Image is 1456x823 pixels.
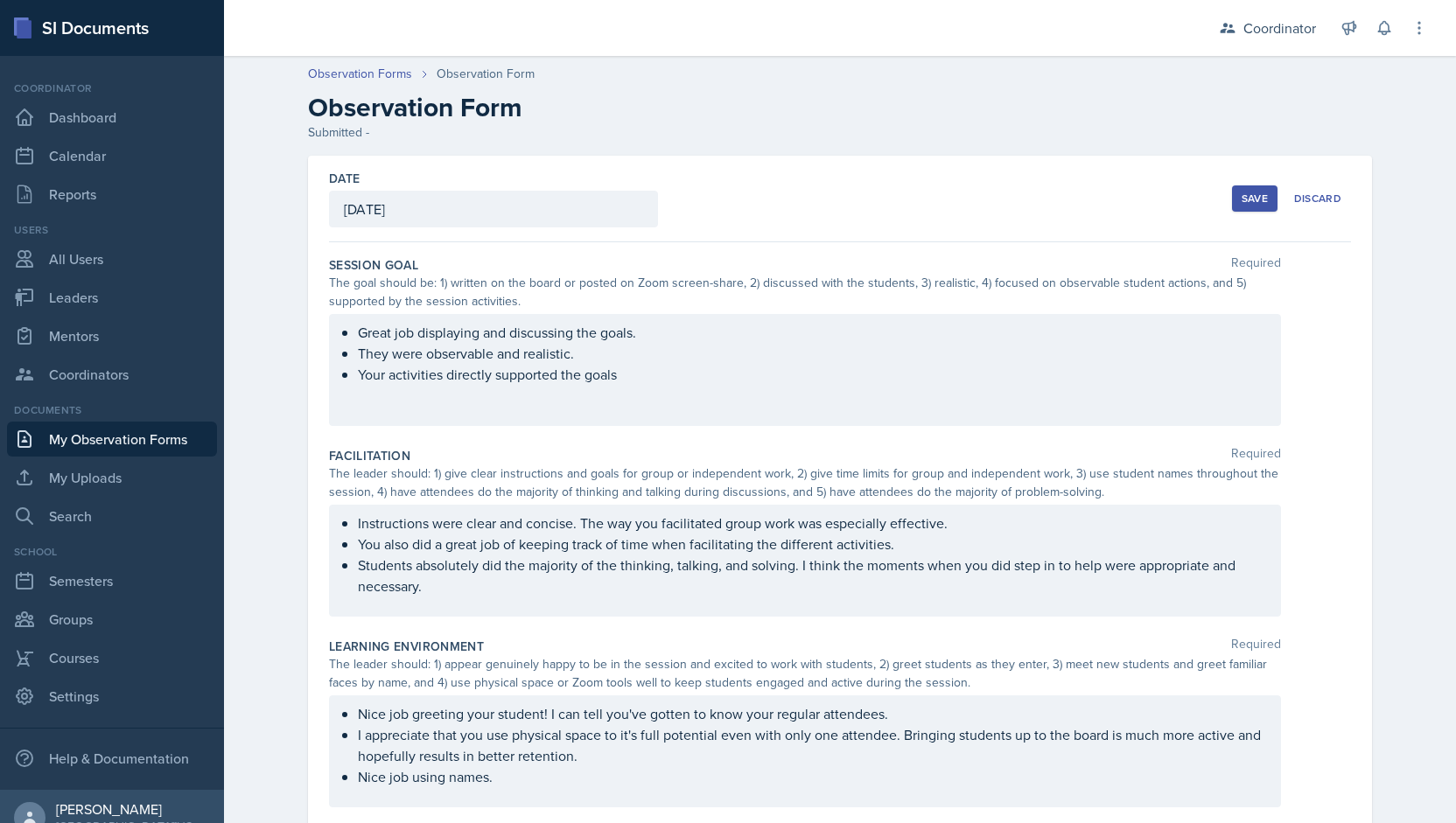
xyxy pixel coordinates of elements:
[7,460,217,495] a: My Uploads
[7,280,217,315] a: Leaders
[7,679,217,714] a: Settings
[1231,638,1281,655] span: Required
[1294,192,1341,206] div: Discard
[329,638,484,655] label: Learning Environment
[437,65,535,83] div: Observation Form
[7,222,217,238] div: Users
[7,544,217,560] div: School
[1243,17,1316,38] div: Coordinator
[329,170,360,187] label: Date
[329,655,1281,692] div: The leader should: 1) appear genuinely happy to be in the session and excited to work with studen...
[308,65,412,83] a: Observation Forms
[1284,185,1351,212] button: Discard
[7,422,217,457] a: My Observation Forms
[329,447,410,464] label: Facilitation
[1232,185,1277,212] button: Save
[7,640,217,675] a: Courses
[7,741,217,776] div: Help & Documentation
[7,177,217,212] a: Reports
[7,499,217,534] a: Search
[358,703,1266,724] p: Nice job greeting your student! I can tell you've gotten to know your regular attendees.
[7,138,217,173] a: Calendar
[329,256,418,274] label: Session Goal
[329,274,1281,310] div: The goal should be: 1) written on the board or posted on Zoom screen-share, 2) discussed with the...
[358,724,1266,766] p: I appreciate that you use physical space to it's full potential even with only one attendee. Brin...
[7,241,217,276] a: All Users
[308,92,1372,123] h2: Observation Form
[358,534,1266,554] p: You also did a great job of keeping track of time when facilitating the different activities.
[7,318,217,353] a: Mentors
[7,402,217,418] div: Documents
[7,563,217,598] a: Semesters
[1242,192,1268,206] div: Save
[358,554,1266,596] p: Students absolutely did the majority of the thinking, talking, and solving. I think the moments w...
[7,602,217,637] a: Groups
[358,513,1266,534] p: Instructions were clear and concise. The way you facilitated group work was especially effective.
[1231,256,1281,274] span: Required
[7,100,217,135] a: Dashboard
[7,357,217,392] a: Coordinators
[358,364,1266,385] p: Your activities directly supported the goals
[329,464,1281,501] div: The leader should: 1) give clear instructions and goals for group or independent work, 2) give ti...
[358,766,1266,787] p: Nice job using names.
[358,343,1266,364] p: They were observable and realistic.
[56,800,210,818] div: [PERSON_NAME]
[7,80,217,96] div: Coordinator
[1231,447,1281,464] span: Required
[308,123,1372,142] div: Submitted -
[358,322,1266,343] p: Great job displaying and discussing the goals.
